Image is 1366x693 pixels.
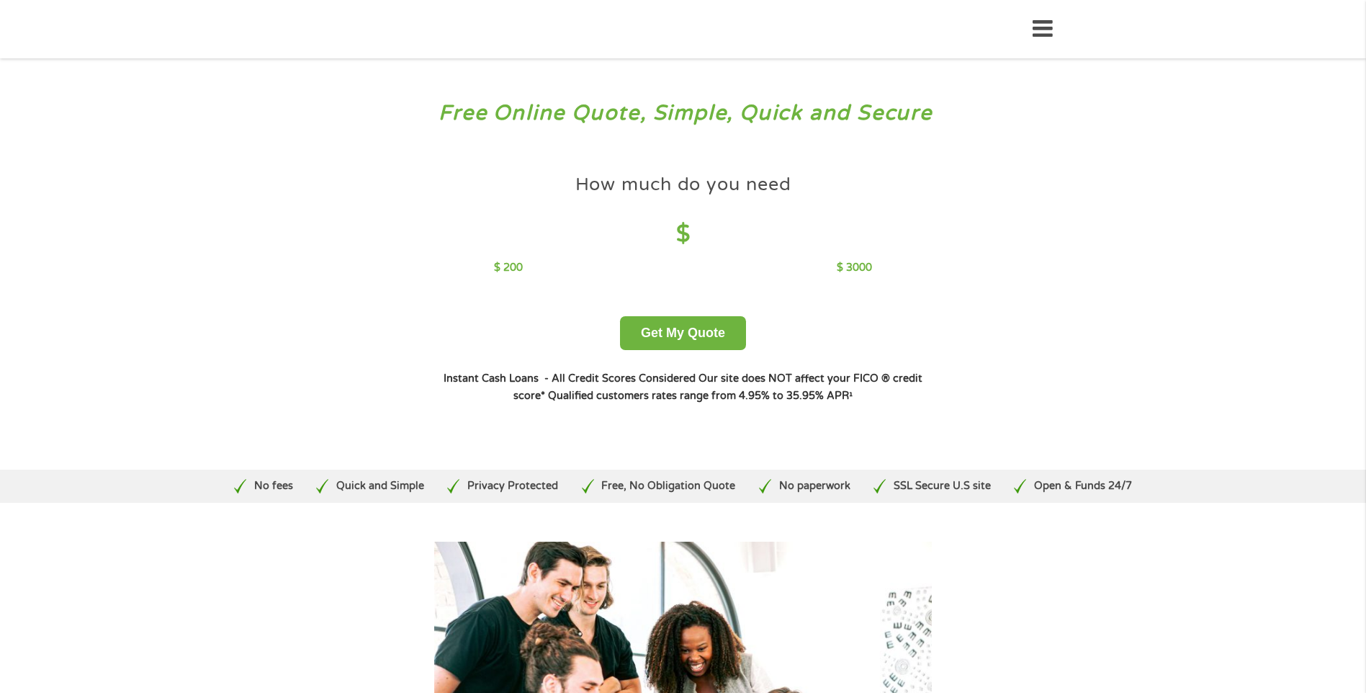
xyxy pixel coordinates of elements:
[575,173,791,197] h4: How much do you need
[620,316,746,350] button: Get My Quote
[513,372,922,402] strong: Our site does NOT affect your FICO ® credit score*
[837,260,872,276] p: $ 3000
[444,372,696,385] strong: Instant Cash Loans - All Credit Scores Considered
[494,260,523,276] p: $ 200
[467,478,558,494] p: Privacy Protected
[601,478,735,494] p: Free, No Obligation Quote
[894,478,991,494] p: SSL Secure U.S site
[548,390,853,402] strong: Qualified customers rates range from 4.95% to 35.95% APR¹
[1034,478,1132,494] p: Open & Funds 24/7
[779,478,850,494] p: No paperwork
[494,220,872,249] h4: $
[336,478,424,494] p: Quick and Simple
[42,100,1325,127] h3: Free Online Quote, Simple, Quick and Secure
[254,478,293,494] p: No fees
